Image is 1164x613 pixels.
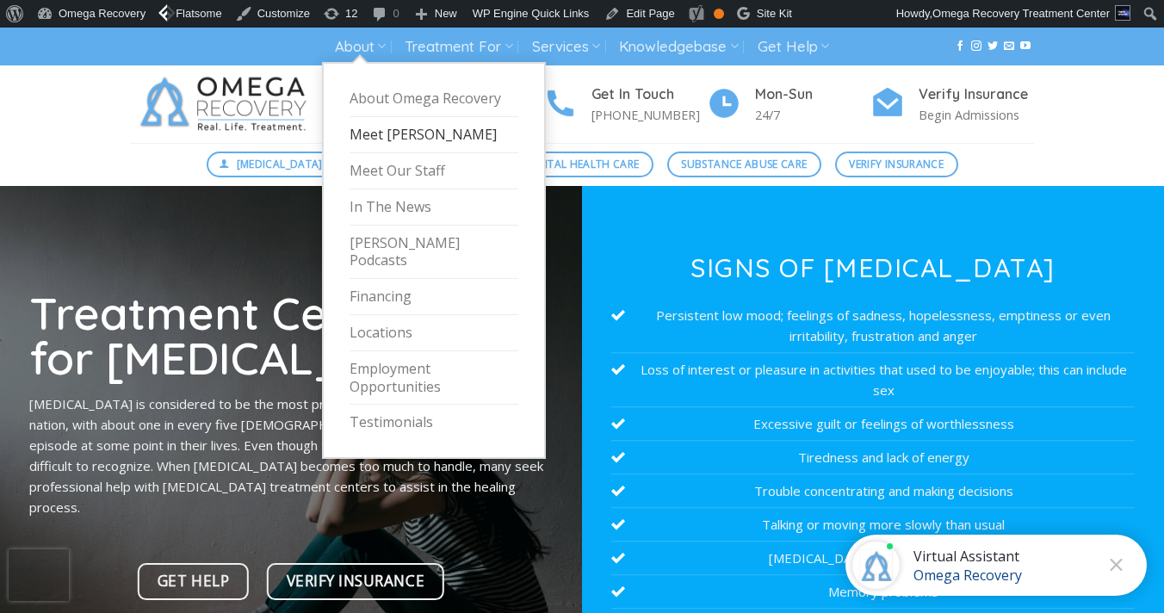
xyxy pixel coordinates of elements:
li: Trouble concentrating and making decisions [611,474,1135,508]
a: Financing [350,279,518,315]
a: Get In Touch [PHONE_NUMBER] [543,84,707,126]
p: [PHONE_NUMBER] [591,105,707,125]
span: Verify Insurance [849,156,944,172]
a: Get Help [758,31,829,63]
li: Excessive guilt or feelings of worthlessness [611,407,1135,441]
a: Substance Abuse Care [667,152,821,177]
span: Mental Health Care [525,156,639,172]
p: [MEDICAL_DATA] is considered to be the most prevalent mental health problem in the nation, with a... [29,393,553,517]
p: 24/7 [755,105,870,125]
a: Treatment For [405,31,512,63]
span: Omega Recovery Treatment Center [932,7,1110,20]
h4: Get In Touch [591,84,707,106]
span: Substance Abuse Care [681,156,807,172]
a: Follow on YouTube [1020,40,1031,53]
a: Get Help [138,563,249,600]
a: About Omega Recovery [350,81,518,117]
a: Knowledgebase [619,31,738,63]
div: OK [714,9,724,19]
span: [MEDICAL_DATA] [237,156,323,172]
h4: Mon-Sun [755,84,870,106]
a: [PERSON_NAME] Podcasts [350,226,518,280]
a: [MEDICAL_DATA] [207,152,337,177]
li: Loss of interest or pleasure in activities that used to be enjoyable; this can include sex [611,353,1135,407]
h1: Treatment Center for [MEDICAL_DATA] [29,290,553,381]
img: Omega Recovery [130,65,324,143]
a: Testimonials [350,405,518,440]
li: Talking or moving more slowly than usual [611,508,1135,542]
h4: Verify Insurance [919,84,1034,106]
a: Follow on Facebook [955,40,965,53]
a: Verify Insurance [835,152,958,177]
h3: Signs of [MEDICAL_DATA] [611,255,1135,281]
a: Verify Insurance [267,563,444,600]
a: Send us an email [1004,40,1014,53]
li: [MEDICAL_DATA] or trouble sitting still [611,542,1135,575]
a: Locations [350,315,518,351]
li: Tiredness and lack of energy [611,441,1135,474]
a: Employment Opportunities [350,351,518,406]
li: Memory problems [611,575,1135,609]
a: Services [532,31,600,63]
li: Persistent low mood; feelings of sadness, hopelessness, emptiness or even irritability, frustrati... [611,299,1135,353]
a: Follow on Instagram [971,40,981,53]
iframe: reCAPTCHA [9,549,69,601]
span: Verify Insurance [287,569,424,593]
a: Verify Insurance Begin Admissions [870,84,1034,126]
span: Get Help [158,569,229,593]
p: Begin Admissions [919,105,1034,125]
a: Meet Our Staff [350,153,518,189]
a: Mental Health Care [511,152,653,177]
span: Site Kit [757,7,792,20]
a: About [335,31,386,63]
a: Meet [PERSON_NAME] [350,117,518,153]
a: In The News [350,189,518,226]
a: Follow on Twitter [988,40,998,53]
